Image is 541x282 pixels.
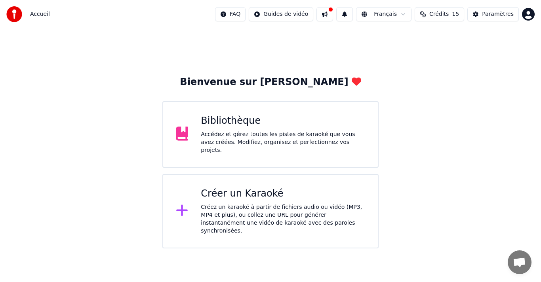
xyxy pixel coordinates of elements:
[30,10,50,18] span: Accueil
[180,76,361,89] div: Bienvenue sur [PERSON_NAME]
[452,10,459,18] span: 15
[201,203,365,235] div: Créez un karaoké à partir de fichiers audio ou vidéo (MP3, MP4 et plus), ou collez une URL pour g...
[249,7,313,21] button: Guides de vidéo
[201,115,365,127] div: Bibliothèque
[30,10,50,18] nav: breadcrumb
[415,7,464,21] button: Crédits15
[201,187,365,200] div: Créer un Karaoké
[6,6,22,22] img: youka
[467,7,519,21] button: Paramètres
[215,7,246,21] button: FAQ
[508,250,531,274] div: Ouvrir le chat
[429,10,449,18] span: Crédits
[201,131,365,154] div: Accédez et gérez toutes les pistes de karaoké que vous avez créées. Modifiez, organisez et perfec...
[482,10,514,18] div: Paramètres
